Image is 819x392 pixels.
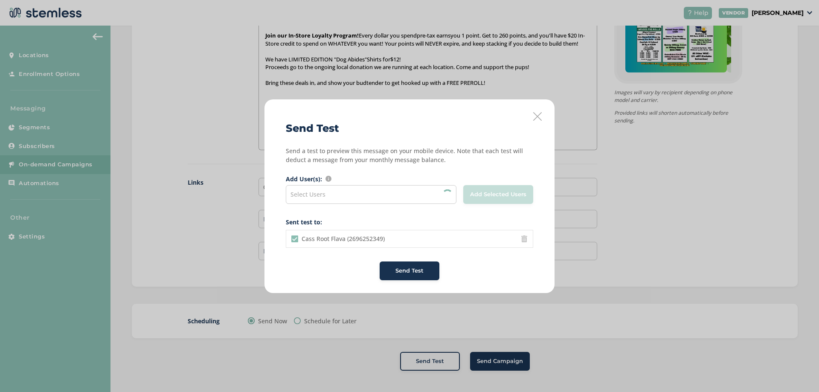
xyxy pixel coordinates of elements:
[776,351,819,392] iframe: Chat Widget
[286,218,533,226] label: Sent test to:
[395,267,424,275] span: Send Test
[325,176,331,182] img: icon-info-236977d2.svg
[286,146,533,164] p: Send a test to preview this message on your mobile device. Note that each test will deduct a mess...
[286,121,339,136] h2: Send Test
[380,261,439,280] button: Send Test
[290,190,325,198] span: Select Users
[302,236,385,242] label: Cass Root Flava (2696252349)
[286,174,456,183] label: Add User(s):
